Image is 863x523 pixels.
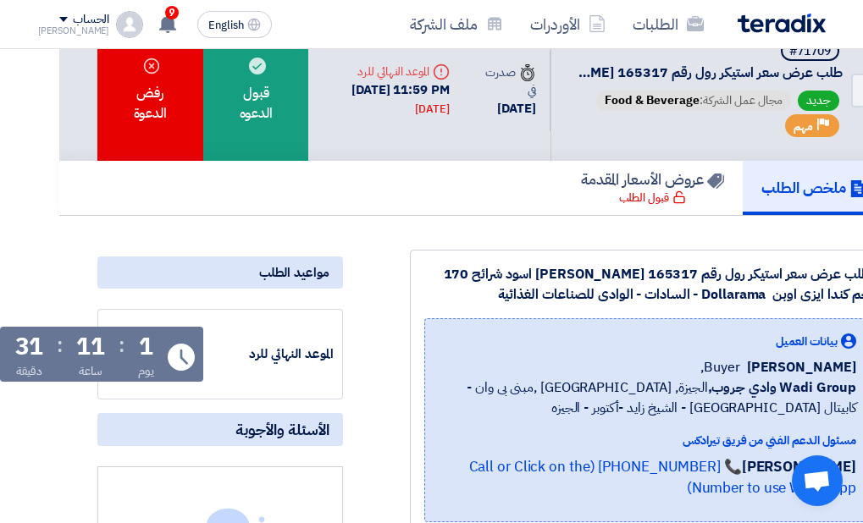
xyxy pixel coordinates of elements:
a: الأوردرات [517,4,619,44]
div: دقيقة [16,362,42,380]
div: [DATE] [415,101,449,118]
div: يوم [138,362,154,380]
div: [DATE] 11:59 PM [322,80,449,118]
a: عروض الأسعار المقدمة قبول الطلب [562,161,743,215]
div: قبول الدعوه [203,20,308,161]
div: : [57,330,63,361]
span: Buyer, [700,357,739,377]
div: صدرت في [477,63,536,99]
a: ملف الشركة [396,4,517,44]
div: الموعد النهائي للرد [322,63,449,80]
img: profile_test.png [116,11,143,38]
strong: [PERSON_NAME] [742,456,856,477]
span: جديد [798,91,839,111]
span: بيانات العميل [776,333,838,350]
span: Food & Beverage [605,91,700,109]
a: الطلبات [619,4,717,44]
div: [PERSON_NAME] [38,26,110,36]
div: رفض الدعوة [97,20,204,161]
div: قبول الطلب [619,190,686,206]
span: مهم [794,118,813,135]
div: Open chat [792,455,843,506]
div: [DATE] [477,99,536,118]
span: 9 [165,6,179,19]
span: مجال عمل الشركة: [596,91,791,111]
img: Teradix logo [738,14,826,33]
div: مسئول الدعم الفني من فريق تيرادكس [439,432,856,449]
span: [PERSON_NAME] [747,357,856,377]
a: 📞 [PHONE_NUMBER] (Call or Click on the Number to use WhatsApp) [469,456,856,499]
div: 11 [76,335,105,359]
button: English [197,11,272,38]
div: الموعد النهائي للرد [207,344,334,364]
div: : [119,330,124,361]
span: English [208,19,244,31]
div: الحساب [73,13,109,27]
div: مواعيد الطلب [97,256,343,289]
h5: طلب عرض سعر استيكر رول رقم 165317 استيكر زيتون اسود شرائح 170 جم كندا ايزى اوبن Dollarama - الساد... [572,41,843,82]
h5: عروض الأسعار المقدمة [581,169,724,189]
span: الجيزة, [GEOGRAPHIC_DATA] ,مبنى بى وان - كابيتال [GEOGRAPHIC_DATA] - الشيخ زايد -أكتوبر - الجيزه [439,377,856,418]
span: الأسئلة والأجوبة [235,420,329,439]
div: #71709 [789,46,831,58]
div: 1 [139,335,153,359]
b: Wadi Group وادي جروب, [708,377,856,398]
span: طلب عرض سعر استيكر رول رقم 165317 [PERSON_NAME] اسود شرائح 170 جم كندا ايزى اوبن Dollarama - السا... [572,64,843,82]
div: 31 [15,335,44,359]
div: ساعة [79,362,103,380]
